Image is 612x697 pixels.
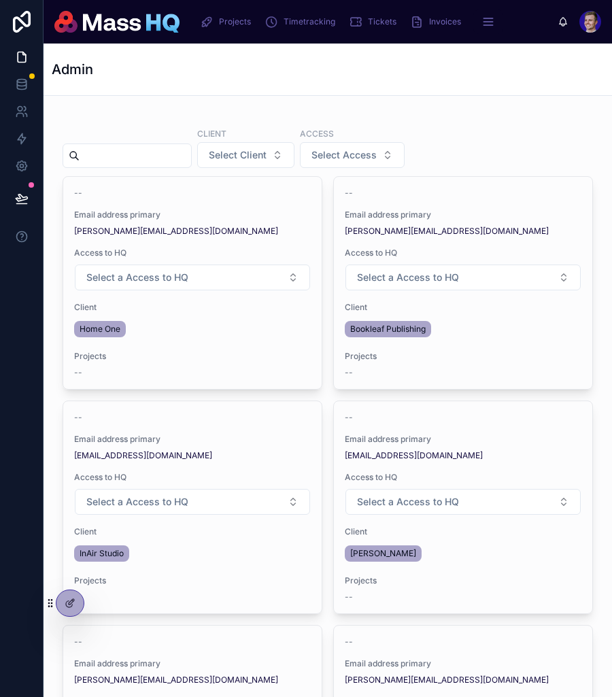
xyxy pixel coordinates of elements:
span: Select a Access to HQ [86,271,188,284]
span: Email address primary [345,658,581,669]
a: [EMAIL_ADDRESS][DOMAIN_NAME] [74,450,212,461]
a: Projects [196,10,260,34]
span: Invoices [429,16,461,27]
span: -- [345,636,353,647]
h1: Admin [52,60,93,79]
label: Access [300,127,334,139]
span: Projects [345,351,581,362]
span: InAir Studio [80,548,124,559]
a: [PERSON_NAME][EMAIL_ADDRESS][DOMAIN_NAME] [74,226,278,237]
span: -- [74,188,82,199]
span: -- [345,367,353,378]
span: Access to HQ [74,472,311,483]
a: Timetracking [260,10,345,34]
span: Select a Access to HQ [86,495,188,509]
a: Tickets [345,10,406,34]
label: Client [197,127,226,139]
span: -- [74,636,82,647]
span: -- [74,367,82,378]
span: Projects [345,575,581,586]
span: -- [345,188,353,199]
a: --Email address primary[PERSON_NAME][EMAIL_ADDRESS][DOMAIN_NAME]Access to HQSelect ButtonClientHo... [63,176,322,390]
img: App logo [54,11,180,33]
button: Select Button [197,142,294,168]
span: Access to HQ [345,248,581,258]
span: Home One [80,324,120,335]
span: Projects [219,16,251,27]
span: -- [74,412,82,423]
button: Select Button [345,489,581,515]
span: Client [74,302,311,313]
span: Email address primary [345,434,581,445]
div: scrollable content [190,7,558,37]
span: Projects [74,351,311,362]
button: Select Button [75,489,310,515]
button: Select Button [345,265,581,290]
a: Invoices [406,10,471,34]
a: [PERSON_NAME][EMAIL_ADDRESS][DOMAIN_NAME] [345,226,549,237]
span: Tickets [368,16,396,27]
span: Email address primary [74,658,311,669]
span: Client [345,302,581,313]
span: Client [345,526,581,537]
span: Email address primary [74,434,311,445]
a: [PERSON_NAME][EMAIL_ADDRESS][DOMAIN_NAME] [345,675,549,685]
span: Email address primary [345,209,581,220]
a: [PERSON_NAME][EMAIL_ADDRESS][DOMAIN_NAME] [74,675,278,685]
a: --Email address primary[EMAIL_ADDRESS][DOMAIN_NAME]Access to HQSelect ButtonClient[PERSON_NAME]Pr... [333,401,593,614]
button: Select Button [75,265,310,290]
span: Email address primary [74,209,311,220]
a: --Email address primary[EMAIL_ADDRESS][DOMAIN_NAME]Access to HQSelect ButtonClientInAir StudioPro... [63,401,322,614]
span: Access to HQ [74,248,311,258]
span: Select a Access to HQ [357,495,459,509]
span: Timetracking [284,16,335,27]
span: [PERSON_NAME] [350,548,416,559]
span: Bookleaf Publishing [350,324,426,335]
span: Select a Access to HQ [357,271,459,284]
button: Select Button [300,142,405,168]
span: Client [74,526,311,537]
span: -- [345,412,353,423]
span: Select Client [209,148,267,162]
a: --Email address primary[PERSON_NAME][EMAIL_ADDRESS][DOMAIN_NAME]Access to HQSelect ButtonClientBo... [333,176,593,390]
a: [EMAIL_ADDRESS][DOMAIN_NAME] [345,450,483,461]
span: Access to HQ [345,472,581,483]
span: Select Access [311,148,377,162]
span: Projects [74,575,311,586]
span: -- [345,592,353,602]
